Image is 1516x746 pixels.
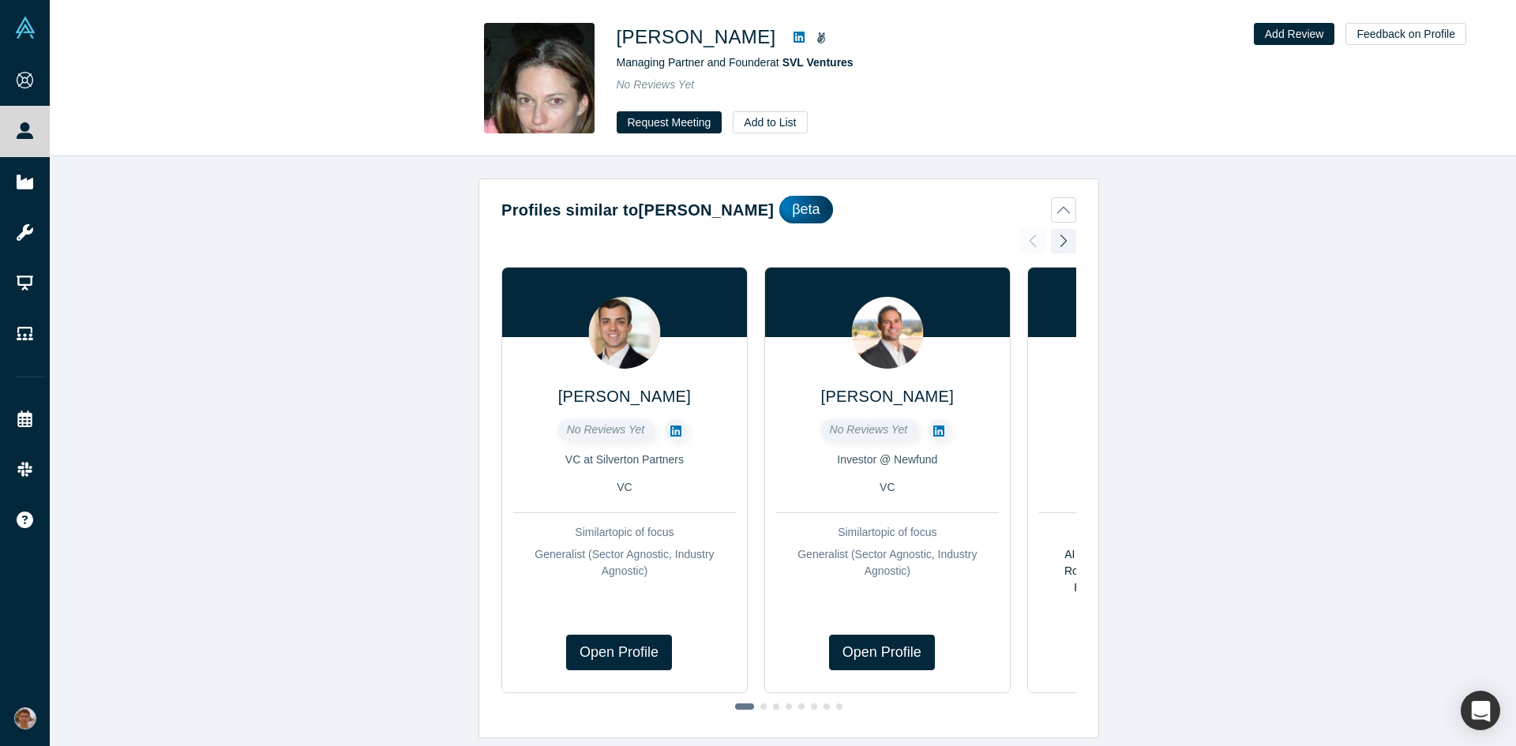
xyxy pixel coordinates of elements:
[779,196,832,223] div: βeta
[617,111,722,133] button: Request Meeting
[1039,524,1262,541] div: Similar topic of focus
[14,707,36,729] img: Mikhail Baklanov's Account
[501,198,774,222] h2: Profiles similar to [PERSON_NAME]
[851,297,923,369] img: Neal O’Hara's Profile Image
[829,635,935,670] a: Open Profile
[821,388,954,405] a: [PERSON_NAME]
[535,548,714,577] span: Generalist (Sector Agnostic, Industry Agnostic)
[1254,23,1335,45] button: Add Review
[484,23,595,133] img: Vlasta Pokladnikova's Profile Image
[1345,23,1466,45] button: Feedback on Profile
[776,479,999,496] div: VC
[617,78,695,91] span: No Reviews Yet
[1039,546,1262,613] div: AI (Artificial Intelligence) · Mobility · Robotics · ML (Machine Learning) · Energy · Food and Ag...
[797,548,977,577] span: Generalist (Sector Agnostic, Industry Agnostic)
[776,524,999,541] div: Similar topic of focus
[565,453,684,466] span: VC at Silverton Partners
[567,423,645,436] span: No Reviews Yet
[558,388,691,405] a: [PERSON_NAME]
[617,56,854,69] span: Managing Partner and Founder at
[513,524,736,541] div: Similar topic of focus
[501,196,1076,223] button: Profiles similar to[PERSON_NAME]βeta
[513,479,736,496] div: VC
[566,635,672,670] a: Open Profile
[837,453,937,466] span: Investor @ Newfund
[733,111,807,133] button: Add to List
[588,297,660,369] img: Matthew Saitta's Profile Image
[14,17,36,39] img: Alchemist Vault Logo
[617,23,776,51] h1: [PERSON_NAME]
[782,56,854,69] a: SVL Ventures
[830,423,908,436] span: No Reviews Yet
[1039,479,1262,496] div: VC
